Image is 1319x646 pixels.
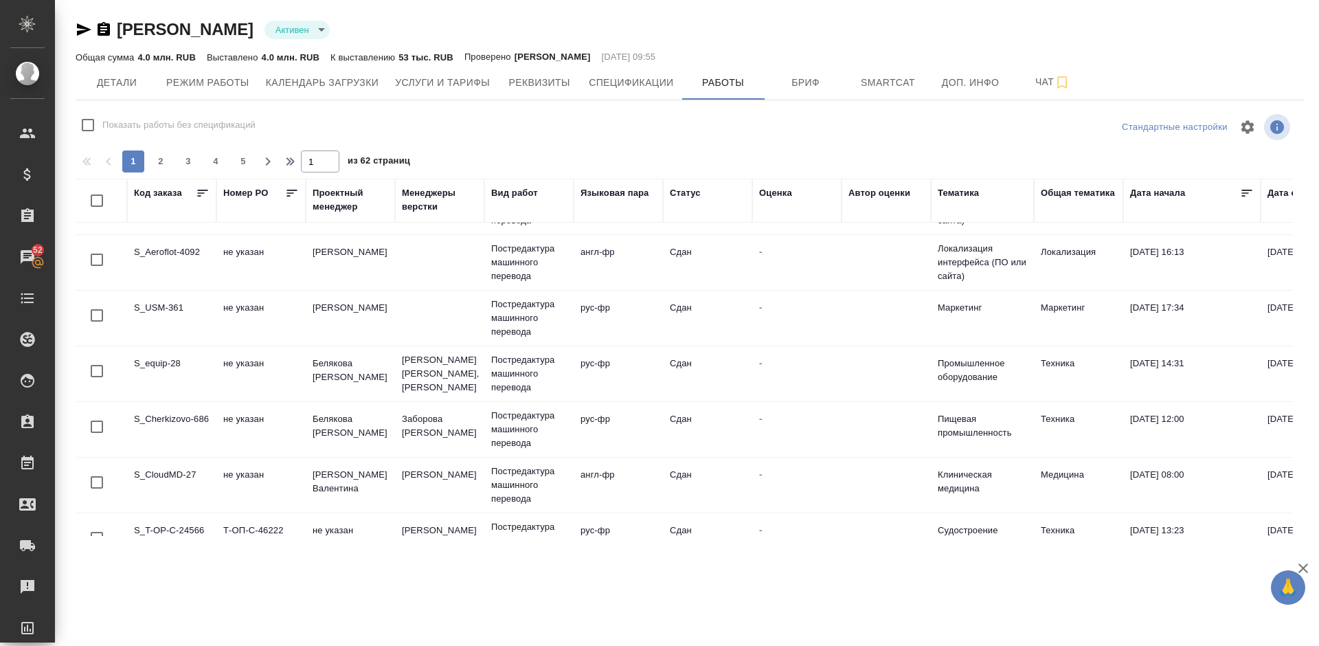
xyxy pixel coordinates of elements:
[1123,461,1261,509] td: [DATE] 08:00
[491,520,567,561] p: Постредактура машинного перевода
[574,405,663,454] td: рус-фр
[3,240,52,274] a: 52
[759,414,762,424] a: -
[938,468,1027,495] p: Клиническая медицина
[262,52,319,63] p: 4.0 млн. RUB
[938,186,979,200] div: Тематика
[1034,517,1123,565] td: Техника
[127,461,216,509] td: S_CloudMD-27
[137,52,195,63] p: 4.0 млн. RUB
[759,302,762,313] a: -
[491,298,567,339] p: Постредактура машинного перевода
[1130,186,1185,200] div: Дата начала
[663,238,752,287] td: Сдан
[306,461,395,509] td: [PERSON_NAME] Валентина
[330,52,398,63] p: К выставлению
[759,358,762,368] a: -
[491,465,567,506] p: Постредактура машинного перевода
[670,186,701,200] div: Статус
[759,186,792,200] div: Оценка
[1123,350,1261,398] td: [DATE] 14:31
[402,186,477,214] div: Менеджеры верстки
[216,405,306,454] td: не указан
[205,155,227,168] span: 4
[759,525,762,535] a: -
[395,74,490,91] span: Услуги и тарифы
[938,412,1027,440] p: Пищевая промышленность
[663,461,752,509] td: Сдан
[216,294,306,342] td: не указан
[102,118,256,132] span: Показать работы без спецификаций
[1034,238,1123,287] td: Локализация
[759,247,762,257] a: -
[663,350,752,398] td: Сдан
[134,186,182,200] div: Код заказа
[1118,117,1231,138] div: split button
[216,238,306,287] td: не указан
[1034,405,1123,454] td: Техника
[82,357,111,386] span: Toggle Row Selected
[1034,294,1123,342] td: Маркетинг
[313,186,388,214] div: Проектный менеджер
[1231,111,1264,144] span: Настроить таблицу
[82,245,111,274] span: Toggle Row Selected
[266,74,379,91] span: Календарь загрузки
[506,74,572,91] span: Реквизиты
[306,517,395,565] td: не указан
[232,151,254,172] button: 5
[84,74,150,91] span: Детали
[1123,294,1261,342] td: [DATE] 17:34
[574,517,663,565] td: рус-фр
[491,353,567,394] p: Постредактура машинного перевода
[95,21,112,38] button: Скопировать ссылку
[589,74,673,91] span: Спецификации
[855,74,921,91] span: Smartcat
[1276,573,1300,602] span: 🙏
[177,155,199,168] span: 3
[264,21,330,39] div: Активен
[127,238,216,287] td: S_Aeroflot-4092
[306,350,395,398] td: Белякова [PERSON_NAME]
[223,186,268,200] div: Номер PO
[938,74,1004,91] span: Доп. инфо
[663,294,752,342] td: Сдан
[580,186,649,200] div: Языковая пара
[76,52,137,63] p: Общая сумма
[306,238,395,287] td: [PERSON_NAME]
[82,301,111,330] span: Toggle Row Selected
[127,294,216,342] td: S_USM-361
[306,405,395,454] td: Белякова [PERSON_NAME]
[395,461,484,509] td: [PERSON_NAME]
[127,405,216,454] td: S_Cherkizovo-686
[127,517,216,565] td: S_T-OP-C-24566
[395,346,484,401] td: [PERSON_NAME] [PERSON_NAME], [PERSON_NAME]
[574,350,663,398] td: рус-фр
[82,412,111,441] span: Toggle Row Selected
[348,153,410,172] span: из 62 страниц
[1034,461,1123,509] td: Медицина
[1034,350,1123,398] td: Техника
[574,461,663,509] td: англ-фр
[938,242,1027,283] p: Локализация интерфейса (ПО или сайта)
[491,409,567,450] p: Постредактура машинного перевода
[25,243,51,257] span: 52
[1267,186,1318,200] div: Дата сдачи
[216,461,306,509] td: не указан
[1123,405,1261,454] td: [DATE] 12:00
[1264,114,1293,140] span: Посмотреть информацию
[216,517,306,565] td: Т-ОП-С-46222
[574,294,663,342] td: рус-фр
[82,524,111,553] span: Toggle Row Selected
[177,151,199,172] button: 3
[759,469,762,480] a: -
[150,151,172,172] button: 2
[82,468,111,497] span: Toggle Row Selected
[395,405,484,454] td: Заборова [PERSON_NAME]
[515,50,591,64] p: [PERSON_NAME]
[663,517,752,565] td: Сдан
[690,74,756,91] span: Работы
[166,74,249,91] span: Режим работы
[395,517,484,565] td: [PERSON_NAME] [PERSON_NAME]
[150,155,172,168] span: 2
[1020,74,1086,91] span: Чат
